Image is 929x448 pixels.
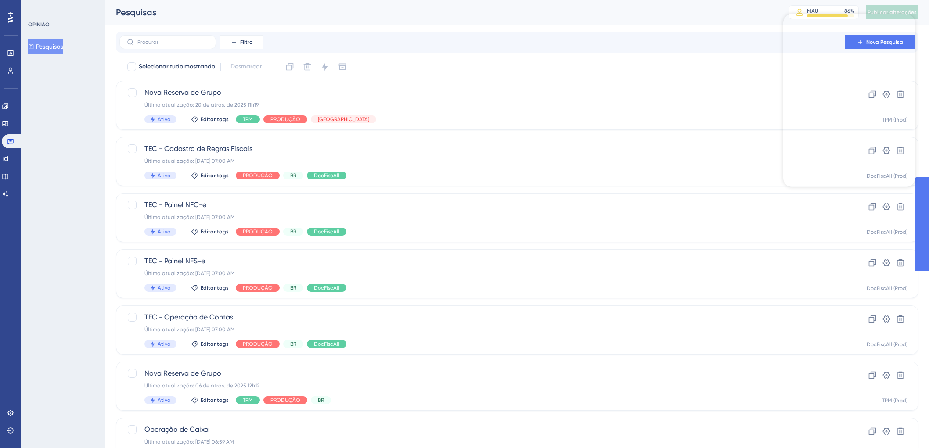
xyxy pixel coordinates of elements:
font: PRODUÇÃO [270,116,300,122]
font: Editar tags [201,397,229,403]
font: Última atualização: [DATE] 07:00 AM [144,214,235,220]
font: Ativo [158,341,170,347]
font: MAU [807,8,818,14]
font: PRODUÇÃO [243,229,273,235]
font: Editar tags [201,229,229,235]
button: Editar tags [191,397,229,404]
font: BR [290,341,296,347]
font: Ativo [158,116,170,122]
font: DocFiscAll [314,341,339,347]
font: DocFiscAll (Prod) [867,341,907,348]
font: TPM [243,397,253,403]
font: Nova Reserva de Grupo [144,88,221,97]
font: TEC - Painel NFC-e [144,201,206,209]
font: BR [290,285,296,291]
button: Editar tags [191,228,229,235]
font: Selecionar tudo mostrando [139,63,215,70]
font: Editar tags [201,285,229,291]
button: Filtro [220,35,263,49]
button: Editar tags [191,172,229,179]
font: BR [290,229,296,235]
button: Pesquisas [28,39,63,54]
font: Publicar alterações [868,9,917,15]
font: TEC - Painel NFS-e [144,257,205,265]
button: Publicar alterações [866,5,918,19]
font: Desmarcar [230,63,262,70]
font: Operação de Caixa [144,425,209,434]
font: Ativo [158,285,170,291]
font: TPM (Prod) [882,398,907,404]
font: Editar tags [201,341,229,347]
font: Última atualização: [DATE] 07:00 AM [144,326,235,333]
font: Última atualização: 20 de atrás. de 2025 11h19 [144,102,259,108]
font: TEC - Operação de Contas [144,313,233,321]
font: PRODUÇÃO [243,172,273,179]
input: Procurar [137,39,209,45]
font: PRODUÇÃO [270,397,300,403]
font: Última atualização: [DATE] 07:00 AM [144,158,235,164]
font: DocFiscAll (Prod) [867,229,907,235]
font: Última atualização: [DATE] 07:00 AM [144,270,235,276]
font: Nova Reserva de Grupo [144,369,221,377]
font: Ativo [158,229,170,235]
font: Editar tags [201,172,229,179]
font: Ativo [158,397,170,403]
font: DocFiscAll [314,285,339,291]
font: DocFiscAll [314,229,339,235]
font: 86 [844,8,850,14]
button: Editar tags [191,340,229,348]
button: Editar tags [191,284,229,291]
font: OPINIÃO [28,22,50,28]
font: Última atualização: [DATE] 06:59 AM [144,439,234,445]
button: Desmarcar [226,59,266,75]
font: PRODUÇÃO [243,285,273,291]
iframe: Iniciador do Assistente de IA do UserGuiding [892,413,918,440]
font: Pesquisas [116,7,156,18]
font: DocFiscAll (Prod) [867,285,907,291]
font: PRODUÇÃO [243,341,273,347]
font: BR [290,172,296,179]
font: Pesquisas [36,43,63,50]
font: Filtro [240,39,252,45]
button: Editar tags [191,116,229,123]
font: Editar tags [201,116,229,122]
font: TPM [243,116,253,122]
font: Última atualização: 06 de atrás. de 2025 12h12 [144,383,259,389]
font: % [850,8,854,14]
font: TEC - Cadastro de Regras Fiscais [144,144,252,153]
font: BR [318,397,324,403]
font: [GEOGRAPHIC_DATA] [318,116,369,122]
font: DocFiscAll [314,172,339,179]
font: Ativo [158,172,170,179]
